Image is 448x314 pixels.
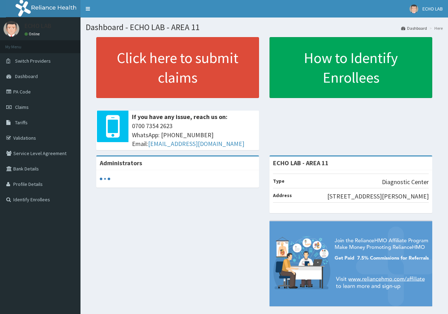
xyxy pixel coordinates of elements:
[3,21,19,37] img: User Image
[132,121,255,148] span: 0700 7354 2623 WhatsApp: [PHONE_NUMBER] Email:
[24,32,41,36] a: Online
[100,174,110,184] svg: audio-loading
[24,23,51,29] p: ECHO LAB
[273,178,285,184] b: Type
[409,5,418,13] img: User Image
[15,73,38,79] span: Dashboard
[15,119,28,126] span: Tariffs
[422,6,443,12] span: ECHO LAB
[327,192,429,201] p: [STREET_ADDRESS][PERSON_NAME]
[15,58,51,64] span: Switch Providers
[273,159,329,167] strong: ECHO LAB - AREA 11
[401,25,427,31] a: Dashboard
[269,37,432,98] a: How to Identify Enrollees
[273,192,292,198] b: Address
[100,159,142,167] b: Administrators
[15,104,29,110] span: Claims
[428,25,443,31] li: Here
[382,177,429,187] p: Diagnostic Center
[86,23,443,32] h1: Dashboard - ECHO LAB - AREA 11
[132,113,227,121] b: If you have any issue, reach us on:
[96,37,259,98] a: Click here to submit claims
[148,140,244,148] a: [EMAIL_ADDRESS][DOMAIN_NAME]
[269,221,432,306] img: provider-team-banner.png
